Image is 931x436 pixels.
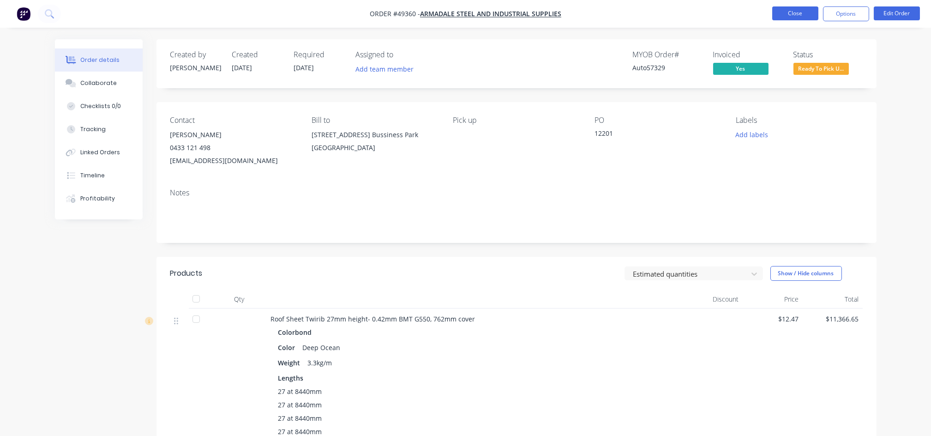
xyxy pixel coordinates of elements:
button: Close [772,6,818,20]
img: Factory [17,7,30,21]
span: [DATE] [232,63,252,72]
span: Ready To Pick U... [793,63,849,74]
div: 12201 [595,128,710,141]
div: 0433 121 498 [170,141,297,154]
button: Checklists 0/0 [55,95,143,118]
a: Armadale steel and Industrial Supplies [420,10,561,18]
div: Status [793,50,863,59]
button: Show / Hide columns [770,266,842,281]
span: Lengths [278,373,304,383]
span: 27 at 8440mm [278,387,322,396]
div: Products [170,268,203,279]
div: Tracking [80,125,106,133]
div: PO [595,116,721,125]
div: Collaborate [80,79,117,87]
button: Tracking [55,118,143,141]
div: Pick up [453,116,579,125]
div: Auto57329 [633,63,702,73]
button: Collaborate [55,72,143,95]
div: Order details [80,56,120,64]
div: [STREET_ADDRESS] Bussiness Park [GEOGRAPHIC_DATA] [312,128,438,154]
div: [EMAIL_ADDRESS][DOMAIN_NAME] [170,154,297,167]
div: Linked Orders [80,148,120,157]
div: Bill to [312,116,438,125]
button: Add labels [731,128,773,141]
span: 27 at 8440mm [278,400,322,410]
div: Total [803,290,863,309]
button: Options [823,6,869,21]
div: Contact [170,116,297,125]
div: Profitability [80,194,115,203]
div: Timeline [80,171,105,180]
div: Colorbond [278,326,316,339]
button: Timeline [55,164,143,187]
div: Checklists 0/0 [80,102,121,110]
div: Assigned to [356,50,448,59]
span: Order #49360 - [370,10,420,18]
span: [DATE] [294,63,314,72]
span: Roof Sheet Twirib 27mm height- 0.42mm BMT G550, 762mm cover [271,315,475,323]
div: Discount [683,290,743,309]
button: Add team member [356,63,419,75]
button: Linked Orders [55,141,143,164]
div: [STREET_ADDRESS] Bussiness Park [GEOGRAPHIC_DATA] [312,128,438,158]
button: Add team member [350,63,418,75]
div: Weight [278,356,304,369]
div: 3.3kg/m [304,356,336,369]
span: 27 at 8440mm [278,413,322,423]
div: [PERSON_NAME]0433 121 498[EMAIL_ADDRESS][DOMAIN_NAME] [170,128,297,167]
div: Created by [170,50,221,59]
div: Created [232,50,283,59]
div: Labels [736,116,862,125]
div: Required [294,50,345,59]
span: Yes [713,63,769,74]
button: Order details [55,48,143,72]
button: Profitability [55,187,143,210]
div: Qty [212,290,267,309]
div: Notes [170,188,863,197]
div: Price [743,290,803,309]
span: $12.47 [746,314,799,324]
div: Color [278,341,299,354]
div: Invoiced [713,50,782,59]
div: Deep Ocean [299,341,344,354]
button: Ready To Pick U... [793,63,849,77]
div: [PERSON_NAME] [170,128,297,141]
div: [PERSON_NAME] [170,63,221,73]
span: $11,366.65 [806,314,859,324]
div: MYOB Order # [633,50,702,59]
button: Edit Order [874,6,920,20]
